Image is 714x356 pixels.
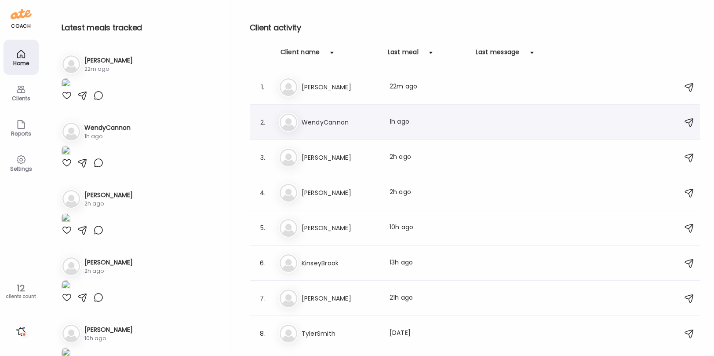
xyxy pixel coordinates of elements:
img: bg-avatar-default.svg [280,184,297,202]
img: images%2FuLuahd2pstYjf8WyYfUZCHDDBro2%2Fnho2nKkJ9L0edfFMVcMH%2Fmf6wvegpakjBRvGkEPss_1080 [62,280,70,292]
div: 3. [258,152,268,163]
h2: Client activity [250,21,700,34]
div: 12 [3,283,39,294]
div: 6. [258,258,268,268]
div: 8. [258,328,268,339]
h3: [PERSON_NAME] [84,191,133,200]
h3: [PERSON_NAME] [302,187,379,198]
div: 5. [258,223,268,233]
img: bg-avatar-default.svg [280,290,297,307]
div: 2h ago [390,187,467,198]
div: 10h ago [84,334,133,342]
h3: [PERSON_NAME] [84,56,133,65]
h3: [PERSON_NAME] [84,325,133,334]
img: bg-avatar-default.svg [280,78,297,96]
h3: TylerSmith [302,328,379,339]
img: bg-avatar-default.svg [62,55,80,73]
div: 13h ago [390,258,467,268]
div: Last meal [388,48,419,62]
img: bg-avatar-default.svg [62,325,80,342]
h3: WendyCannon [302,117,379,128]
img: bg-avatar-default.svg [62,190,80,208]
div: Home [5,60,37,66]
img: images%2FvcUzypuwtqY7runuUXHngjEyKvp1%2FbouyOXOAxpe2SUmNYbxX%2Frik3EmSE4DHOxvu34z0v_1080 [62,78,70,90]
div: 4. [258,187,268,198]
img: bg-avatar-default.svg [280,254,297,272]
div: 1h ago [390,117,467,128]
h3: [PERSON_NAME] [302,82,379,92]
h3: WendyCannon [84,123,131,132]
div: clients count [3,294,39,300]
img: images%2F65JP5XGuJYVnehHRHXmE2UGiA2F2%2FMOafzdm9YQYLHhSLkPiB%2F5EJaIqPRdqojvZZVVJOU_1080 [62,146,70,158]
img: ate [11,7,32,21]
div: 22m ago [390,82,467,92]
div: Reports [5,131,37,136]
div: Client name [280,48,320,62]
div: 2. [258,117,268,128]
img: bg-avatar-default.svg [280,149,297,166]
div: 1h ago [84,132,131,140]
div: Settings [5,166,37,172]
h2: Latest meals tracked [62,21,218,34]
div: [DATE] [390,328,467,339]
h3: [PERSON_NAME] [302,223,379,233]
div: 7. [258,293,268,304]
div: 10h ago [390,223,467,233]
img: bg-avatar-default.svg [62,257,80,275]
div: 1. [258,82,268,92]
div: 21h ago [390,293,467,304]
div: 2h ago [390,152,467,163]
div: 2h ago [84,267,133,275]
img: images%2FhwD2g8tnv1RQj0zg0CJCbnXyvAl1%2FMJHGPHtfVVKTNQlmX09J%2FISOPFuSHVm4xVchYZSgm_1080 [62,213,70,225]
img: bg-avatar-default.svg [280,219,297,237]
div: 2h ago [84,200,133,208]
div: 22m ago [84,65,133,73]
div: coach [11,22,31,30]
div: Last message [476,48,520,62]
img: bg-avatar-default.svg [280,325,297,342]
img: bg-avatar-default.svg [280,114,297,131]
h3: [PERSON_NAME] [84,258,133,267]
h3: [PERSON_NAME] [302,293,379,304]
h3: KinseyBrook [302,258,379,268]
img: bg-avatar-default.svg [62,123,80,140]
h3: [PERSON_NAME] [302,152,379,163]
div: Clients [5,95,37,101]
